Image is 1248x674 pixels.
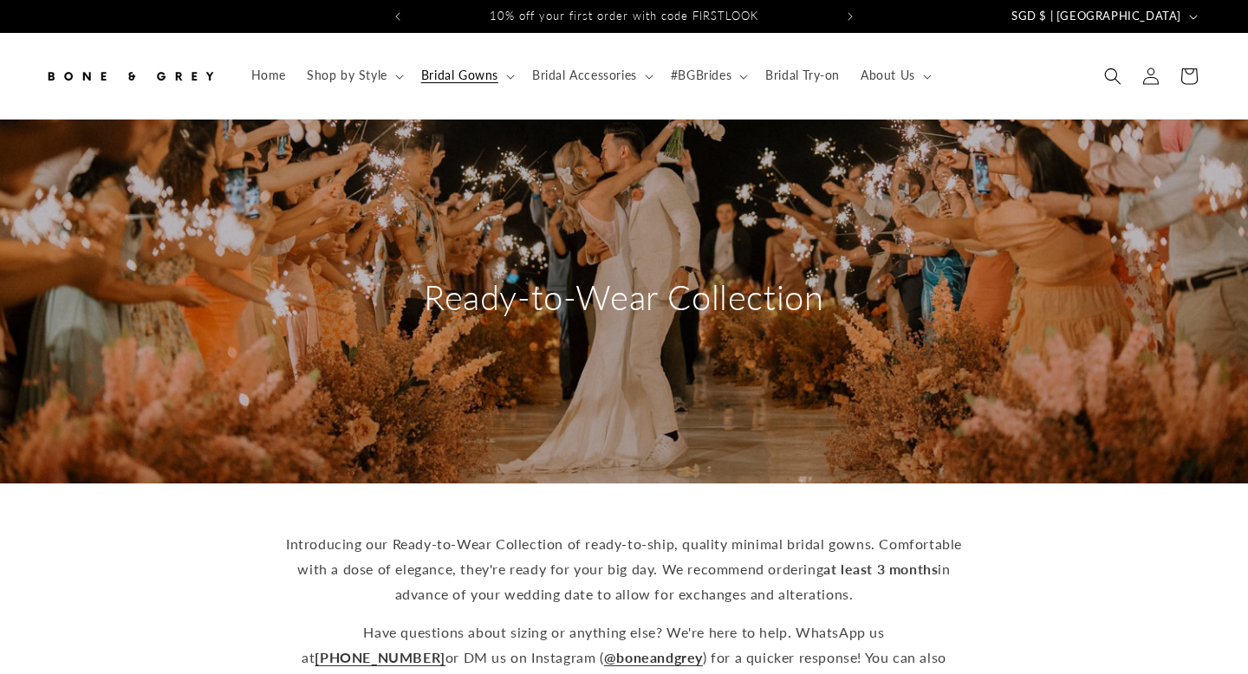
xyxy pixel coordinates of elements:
[251,68,286,83] span: Home
[490,9,758,23] span: 10% off your first order with code FIRSTLOOK
[660,57,755,94] summary: #BGBrides
[765,68,840,83] span: Bridal Try-on
[43,57,217,95] img: Bone and Grey Bridal
[1094,57,1132,95] summary: Search
[315,649,445,665] a: [PHONE_NUMBER]
[286,532,962,606] p: Introducing our Ready-to-Wear Collection of ready-to-ship, quality minimal bridal gowns. Comforta...
[296,57,411,94] summary: Shop by Style
[37,50,224,101] a: Bone and Grey Bridal
[424,275,823,320] h2: Ready-to-Wear Collection
[532,68,637,83] span: Bridal Accessories
[861,68,915,83] span: About Us
[522,57,660,94] summary: Bridal Accessories
[823,561,938,577] strong: at least 3 months
[307,68,387,83] span: Shop by Style
[1011,8,1181,25] span: SGD $ | [GEOGRAPHIC_DATA]
[755,57,850,94] a: Bridal Try-on
[421,68,498,83] span: Bridal Gowns
[604,649,703,665] a: @boneandgrey
[850,57,939,94] summary: About Us
[671,68,731,83] span: #BGBrides
[411,57,522,94] summary: Bridal Gowns
[241,57,296,94] a: Home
